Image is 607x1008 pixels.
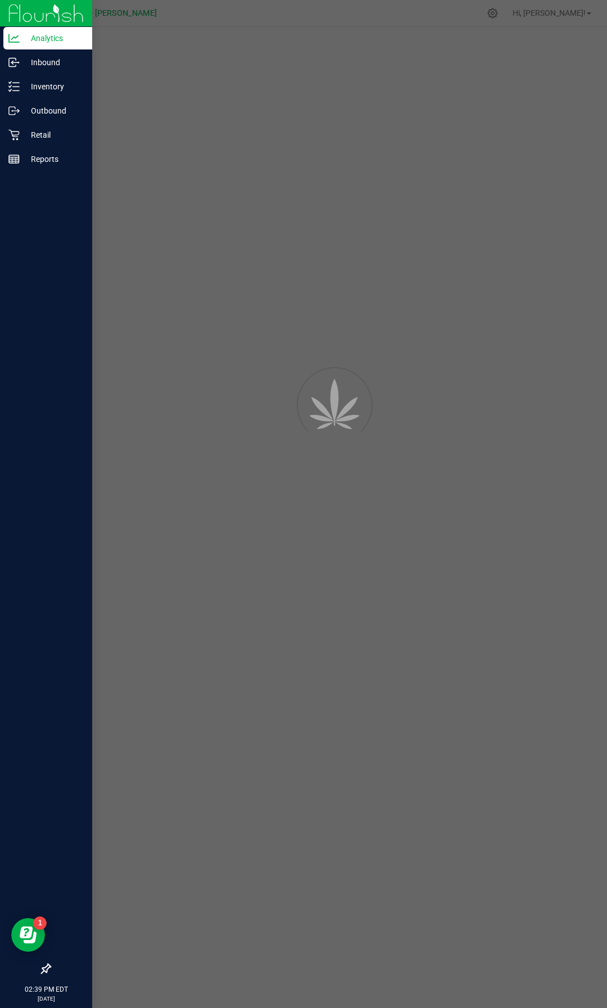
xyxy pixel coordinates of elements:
p: Reports [20,152,87,166]
inline-svg: Analytics [8,33,20,44]
p: [DATE] [5,995,87,1003]
p: Retail [20,128,87,142]
inline-svg: Outbound [8,105,20,116]
p: Inventory [20,80,87,93]
inline-svg: Inbound [8,57,20,68]
p: Inbound [20,56,87,69]
iframe: Resource center unread badge [33,916,47,930]
inline-svg: Retail [8,129,20,141]
p: Outbound [20,104,87,117]
p: 02:39 PM EDT [5,984,87,995]
p: Analytics [20,31,87,45]
inline-svg: Inventory [8,81,20,92]
inline-svg: Reports [8,153,20,165]
iframe: Resource center [11,918,45,952]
